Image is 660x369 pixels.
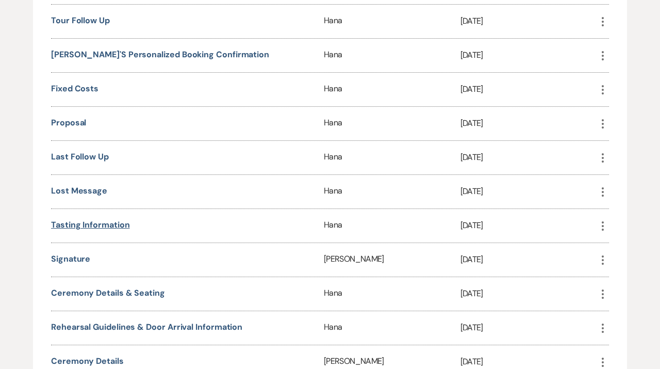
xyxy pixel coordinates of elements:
[324,5,460,38] div: Hana
[51,287,165,298] a: Ceremony Details & Seating
[51,117,86,128] a: Proposal
[324,311,460,345] div: Hana
[460,355,597,368] p: [DATE]
[460,151,597,164] p: [DATE]
[460,253,597,266] p: [DATE]
[324,39,460,72] div: Hana
[324,107,460,140] div: Hana
[51,322,242,332] a: Rehearsal Guidelines & Door Arrival Information
[324,175,460,208] div: Hana
[460,117,597,130] p: [DATE]
[324,73,460,106] div: Hana
[51,356,124,366] a: Ceremony Details
[460,49,597,62] p: [DATE]
[51,49,269,60] a: [PERSON_NAME]'s Personalized Booking Confirmation
[460,321,597,334] p: [DATE]
[460,287,597,300] p: [DATE]
[460,185,597,198] p: [DATE]
[460,83,597,96] p: [DATE]
[324,243,460,277] div: [PERSON_NAME]
[324,141,460,174] div: Hana
[51,185,107,196] a: Lost Message
[460,14,597,28] p: [DATE]
[324,277,460,311] div: Hana
[324,209,460,243] div: Hana
[51,83,98,94] a: Fixed Costs
[51,15,110,26] a: Tour Follow Up
[51,151,109,162] a: Last Follow Up
[51,253,90,264] a: Signature
[460,219,597,232] p: [DATE]
[51,219,129,230] a: Tasting Information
